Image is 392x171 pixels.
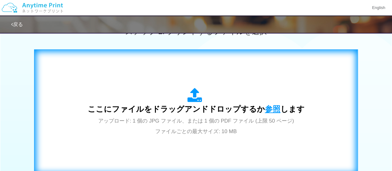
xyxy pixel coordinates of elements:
[11,22,23,27] a: 戻る
[98,118,294,134] span: アップロード: 1 個の JPG ファイル、または 1 個の PDF ファイル (上限 50 ページ) ファイルごとの最大サイズ: 10 MB
[125,27,266,36] span: ステップ 2: プリントするファイルを選択
[265,105,280,113] span: 参照
[88,105,305,113] span: ここにファイルをドラッグアンドドロップするか します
